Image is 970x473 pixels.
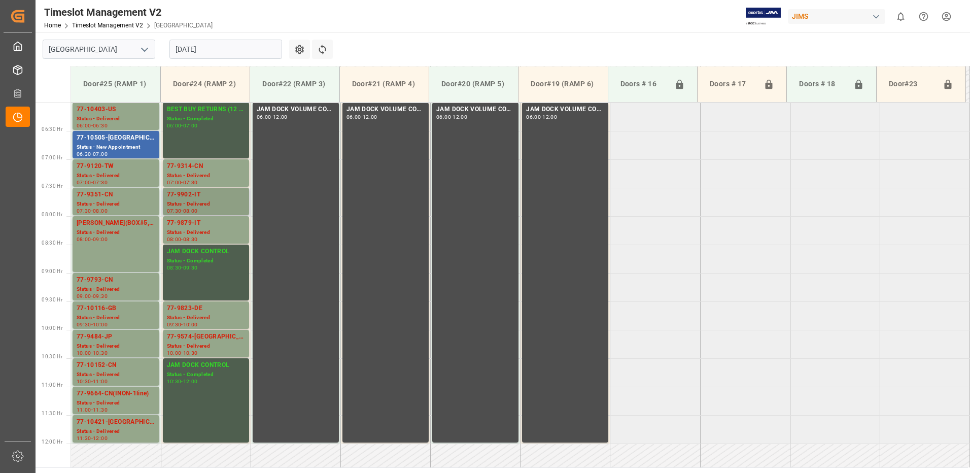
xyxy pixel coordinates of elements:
div: JAM DOCK CONTROL [167,247,245,257]
div: Status - Completed [167,257,245,265]
div: Doors # 17 [706,75,759,94]
div: 07:00 [77,180,91,185]
div: 07:00 [93,152,108,156]
span: 06:30 Hr [42,126,62,132]
button: open menu [136,42,152,57]
div: 06:30 [77,152,91,156]
div: 12:00 [453,115,467,119]
div: 07:30 [77,209,91,213]
div: 08:00 [77,237,91,242]
div: 08:00 [93,209,108,213]
input: Type to search/select [43,40,155,59]
img: Exertis%20JAM%20-%20Email%20Logo.jpg_1722504956.jpg [746,8,781,25]
div: Status - Completed [167,115,245,123]
div: Status - Delivered [167,228,245,237]
div: 77-10421-[GEOGRAPHIC_DATA](IN01-7LINES) [77,417,155,427]
div: 11:30 [77,436,91,441]
div: Door#23 [885,75,939,94]
div: - [181,237,183,242]
div: 09:30 [77,322,91,327]
div: 06:00 [77,123,91,128]
div: 10:30 [183,351,198,355]
div: - [361,115,363,119]
div: 77-9902-IT [167,190,245,200]
button: show 0 new notifications [889,5,912,28]
div: 77-10505-[GEOGRAPHIC_DATA] [77,133,155,143]
div: - [91,408,93,412]
span: 10:30 Hr [42,354,62,359]
div: 77-10116-GB [77,303,155,314]
div: 10:00 [77,351,91,355]
a: Timeslot Management V2 [72,22,143,29]
div: - [91,209,93,213]
div: JAM DOCK CONTROL [167,360,245,370]
div: - [541,115,542,119]
div: 07:00 [183,123,198,128]
div: - [451,115,453,119]
div: [PERSON_NAME](BOX#5,BOX#6) [77,218,155,228]
span: 07:30 Hr [42,183,62,189]
div: 11:00 [93,379,108,384]
div: Status - Delivered [77,228,155,237]
div: 10:30 [167,379,182,384]
div: 77-9120-TW [77,161,155,172]
div: 10:30 [93,351,108,355]
div: Status - Delivered [77,427,155,436]
div: 77-9314-CN [167,161,245,172]
span: 07:00 Hr [42,155,62,160]
div: Status - Delivered [77,342,155,351]
div: - [91,322,93,327]
div: - [91,351,93,355]
div: JAM DOCK VOLUME CONTROL [526,105,604,115]
div: 12:00 [542,115,557,119]
div: 06:00 [257,115,271,119]
div: 06:00 [167,123,182,128]
div: 10:00 [183,322,198,327]
input: DD.MM.YYYY [169,40,282,59]
div: 06:00 [436,115,451,119]
div: Status - Delivered [167,200,245,209]
div: Door#25 (RAMP 1) [79,75,152,93]
span: 10:00 Hr [42,325,62,331]
div: 08:00 [183,209,198,213]
div: Status - Delivered [77,115,155,123]
div: 10:00 [93,322,108,327]
div: 09:00 [93,237,108,242]
div: 06:00 [347,115,361,119]
div: - [181,265,183,270]
div: - [181,351,183,355]
div: - [91,379,93,384]
div: Doors # 16 [616,75,670,94]
div: - [181,209,183,213]
div: Door#22 (RAMP 3) [258,75,331,93]
div: 77-9879-IT [167,218,245,228]
div: 12:00 [363,115,377,119]
button: JIMS [788,7,889,26]
span: 08:30 Hr [42,240,62,246]
div: Doors # 18 [795,75,849,94]
div: Status - Delivered [77,399,155,408]
div: 09:30 [183,265,198,270]
span: 11:00 Hr [42,382,62,388]
div: JAM DOCK VOLUME CONTROL [257,105,335,115]
div: Status - Delivered [77,200,155,209]
div: 77-10403-US [77,105,155,115]
div: 08:30 [183,237,198,242]
div: Status - Delivered [77,285,155,294]
div: - [91,123,93,128]
span: 09:30 Hr [42,297,62,302]
div: JIMS [788,9,885,24]
button: Help Center [912,5,935,28]
div: 77-9793-CN [77,275,155,285]
div: Status - Delivered [77,314,155,322]
div: 09:30 [167,322,182,327]
div: 12:00 [273,115,288,119]
div: 10:30 [77,379,91,384]
div: 77-10152-CN [77,360,155,370]
div: 12:00 [93,436,108,441]
span: 09:00 Hr [42,268,62,274]
div: Door#24 (RAMP 2) [169,75,241,93]
div: - [91,294,93,298]
div: - [91,436,93,441]
div: Timeslot Management V2 [44,5,213,20]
